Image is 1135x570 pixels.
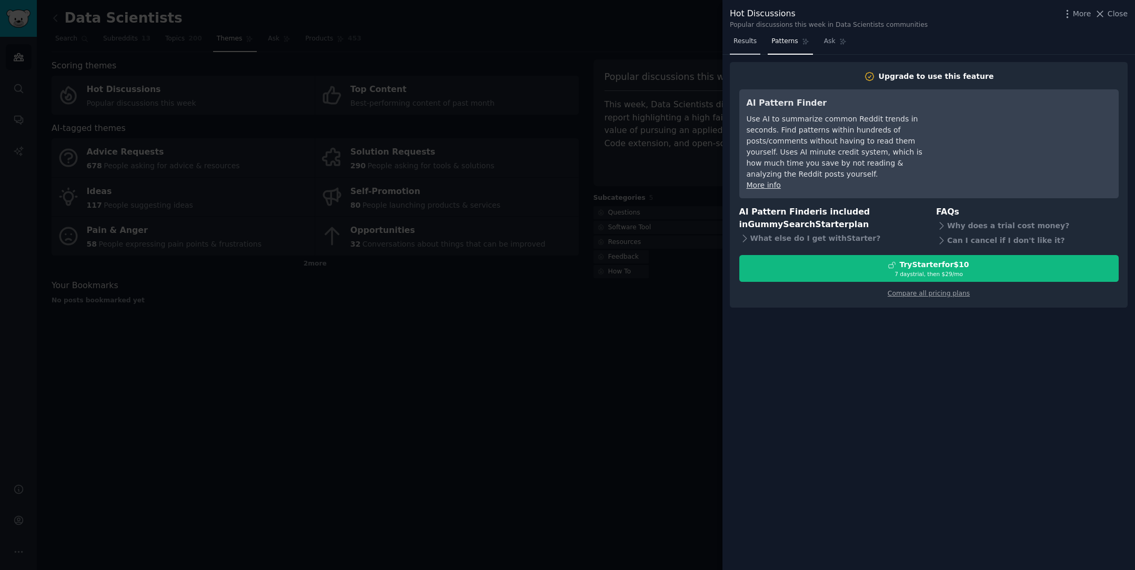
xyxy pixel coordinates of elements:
h3: AI Pattern Finder is included in plan [739,206,922,231]
div: Hot Discussions [730,7,928,21]
a: More info [747,181,781,189]
span: Results [734,37,757,46]
div: Why does a trial cost money? [936,218,1119,233]
div: 7 days trial, then $ 29 /mo [740,270,1118,278]
div: Can I cancel if I don't like it? [936,233,1119,248]
a: Results [730,33,760,55]
div: Popular discussions this week in Data Scientists communities [730,21,928,30]
span: GummySearch Starter [748,219,848,229]
div: Try Starter for $10 [899,259,969,270]
button: Close [1094,8,1128,19]
h3: FAQs [936,206,1119,219]
span: Patterns [771,37,798,46]
a: Compare all pricing plans [888,290,970,297]
iframe: YouTube video player [953,97,1111,176]
div: Upgrade to use this feature [879,71,994,82]
a: Patterns [768,33,812,55]
button: TryStarterfor$107 daystrial, then $29/mo [739,255,1119,282]
button: More [1062,8,1091,19]
h3: AI Pattern Finder [747,97,939,110]
div: Use AI to summarize common Reddit trends in seconds. Find patterns within hundreds of posts/comme... [747,114,939,180]
a: Ask [820,33,850,55]
span: More [1073,8,1091,19]
span: Close [1108,8,1128,19]
div: What else do I get with Starter ? [739,231,922,246]
span: Ask [824,37,836,46]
